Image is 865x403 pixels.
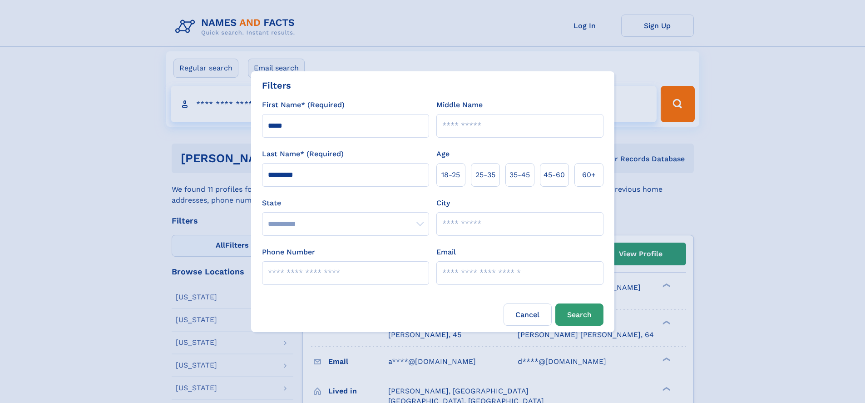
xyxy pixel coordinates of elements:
span: 25‑35 [475,169,495,180]
label: Phone Number [262,247,315,258]
label: Last Name* (Required) [262,149,344,159]
label: State [262,198,429,209]
label: Cancel [504,303,552,326]
label: Email [436,247,456,258]
label: Middle Name [436,100,483,110]
span: 35‑45 [509,169,530,180]
button: Search [555,303,603,326]
span: 18‑25 [441,169,460,180]
label: First Name* (Required) [262,100,345,110]
span: 45‑60 [544,169,565,180]
label: Age [436,149,450,159]
div: Filters [262,79,291,92]
label: City [436,198,450,209]
span: 60+ [582,169,596,180]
